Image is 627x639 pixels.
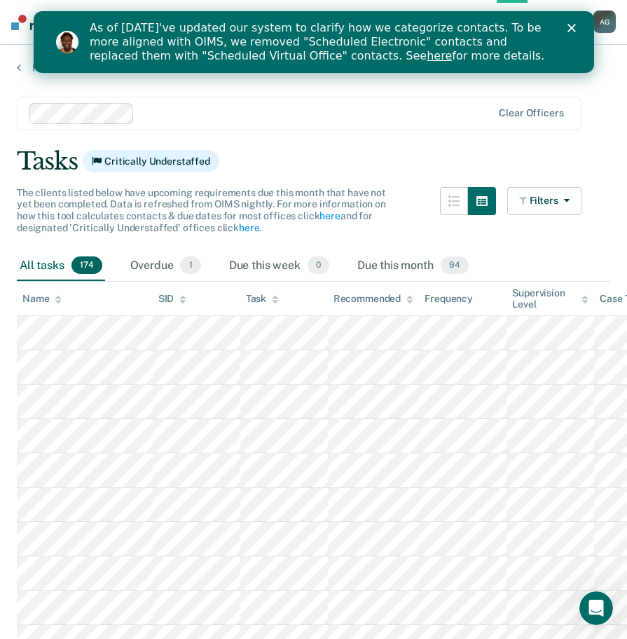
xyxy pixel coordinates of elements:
div: Task [246,293,279,305]
span: The clients listed below have upcoming requirements due this month that have not yet been complet... [17,187,386,233]
span: 1 [180,256,200,275]
div: Due this week0 [226,251,332,282]
span: 174 [71,256,102,275]
div: All tasks174 [17,251,105,282]
div: Clear officers [499,107,563,119]
a: here [393,38,418,51]
div: Frequency [425,293,473,305]
div: Close [534,13,548,21]
img: Recidiviz [11,15,78,30]
iframe: Intercom live chat banner [34,11,594,73]
span: 0 [308,256,329,275]
div: A G [593,11,616,33]
div: Tasks [17,147,610,176]
div: Due this month94 [354,251,471,282]
iframe: Intercom live chat [579,591,613,625]
div: SID [158,293,187,305]
a: here [239,222,259,233]
div: Supervision Level [512,287,588,311]
a: here [319,210,340,221]
span: 94 [441,256,469,275]
button: Filters [507,187,581,215]
span: Critically Understaffed [83,150,219,172]
div: Overdue1 [128,251,204,282]
div: Name [22,293,62,305]
div: Recommended [333,293,413,305]
button: AG [593,11,616,33]
a: Home [17,62,610,74]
